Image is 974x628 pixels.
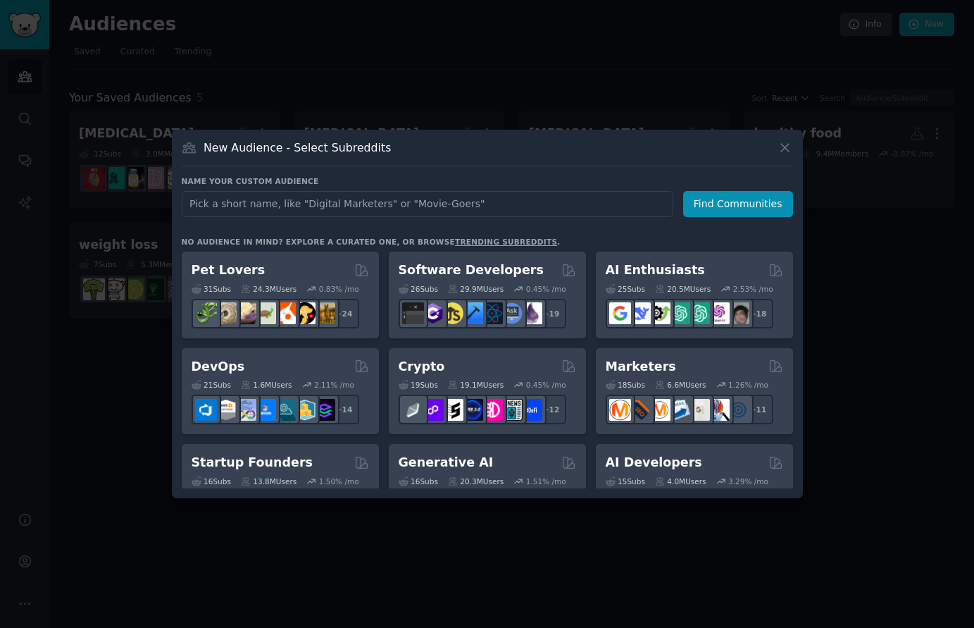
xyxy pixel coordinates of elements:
[215,302,237,324] img: ballpython
[520,399,542,421] img: defi_
[313,399,335,421] img: PlatformEngineers
[606,454,702,472] h2: AI Developers
[294,399,316,421] img: aws_cdk
[520,302,542,324] img: elixir
[319,476,359,486] div: 1.50 % /mo
[537,299,566,328] div: + 19
[442,302,463,324] img: learnjavascript
[448,476,504,486] div: 20.3M Users
[399,261,544,279] h2: Software Developers
[254,399,276,421] img: DevOpsLinks
[606,358,676,376] h2: Marketers
[192,261,266,279] h2: Pet Lovers
[606,261,705,279] h2: AI Enthusiasts
[481,302,503,324] img: reactnative
[733,284,773,294] div: 2.53 % /mo
[728,399,749,421] img: OnlineMarketing
[314,380,354,390] div: 2.11 % /mo
[235,399,256,421] img: Docker_DevOps
[526,476,566,486] div: 1.51 % /mo
[402,399,424,421] img: ethfinance
[241,380,292,390] div: 1.6M Users
[254,302,276,324] img: turtle
[399,284,438,294] div: 26 Sub s
[182,237,561,247] div: No audience in mind? Explore a curated one, or browse .
[455,238,557,246] a: trending subreddits
[399,454,494,472] h2: Generative AI
[606,476,645,486] div: 15 Sub s
[668,399,690,421] img: Emailmarketing
[422,399,444,421] img: 0xPolygon
[481,399,503,421] img: defiblockchain
[442,399,463,421] img: ethstaker
[192,358,245,376] h2: DevOps
[688,399,710,421] img: googleads
[330,299,359,328] div: + 24
[399,380,438,390] div: 19 Sub s
[192,454,313,472] h2: Startup Founders
[708,399,730,421] img: MarketingResearch
[461,302,483,324] img: iOSProgramming
[629,399,651,421] img: bigseo
[313,302,335,324] img: dogbreed
[683,191,793,217] button: Find Communities
[235,302,256,324] img: leopardgeckos
[241,284,296,294] div: 24.3M Users
[448,380,504,390] div: 19.1M Users
[192,476,231,486] div: 16 Sub s
[195,399,217,421] img: azuredevops
[606,284,645,294] div: 25 Sub s
[744,299,773,328] div: + 18
[215,399,237,421] img: AWS_Certified_Experts
[402,302,424,324] img: software
[182,191,673,217] input: Pick a short name, like "Digital Marketers" or "Movie-Goers"
[708,302,730,324] img: OpenAIDev
[655,380,706,390] div: 6.6M Users
[204,140,391,155] h3: New Audience - Select Subreddits
[655,284,711,294] div: 20.5M Users
[192,380,231,390] div: 21 Sub s
[422,302,444,324] img: csharp
[688,302,710,324] img: chatgpt_prompts_
[728,476,768,486] div: 3.29 % /mo
[294,302,316,324] img: PetAdvice
[195,302,217,324] img: herpetology
[319,284,359,294] div: 0.83 % /mo
[668,302,690,324] img: chatgpt_promptDesign
[399,476,438,486] div: 16 Sub s
[728,302,749,324] img: ArtificalIntelligence
[728,380,768,390] div: 1.26 % /mo
[330,395,359,424] div: + 14
[609,399,631,421] img: content_marketing
[182,176,793,186] h3: Name your custom audience
[606,380,645,390] div: 18 Sub s
[274,399,296,421] img: platformengineering
[629,302,651,324] img: DeepSeek
[526,284,566,294] div: 0.45 % /mo
[609,302,631,324] img: GoogleGeminiAI
[274,302,296,324] img: cockatiel
[537,395,566,424] div: + 12
[241,476,296,486] div: 13.8M Users
[649,302,670,324] img: AItoolsCatalog
[461,399,483,421] img: web3
[649,399,670,421] img: AskMarketing
[448,284,504,294] div: 29.9M Users
[399,358,445,376] h2: Crypto
[501,302,523,324] img: AskComputerScience
[655,476,706,486] div: 4.0M Users
[501,399,523,421] img: CryptoNews
[744,395,773,424] div: + 11
[526,380,566,390] div: 0.45 % /mo
[192,284,231,294] div: 31 Sub s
